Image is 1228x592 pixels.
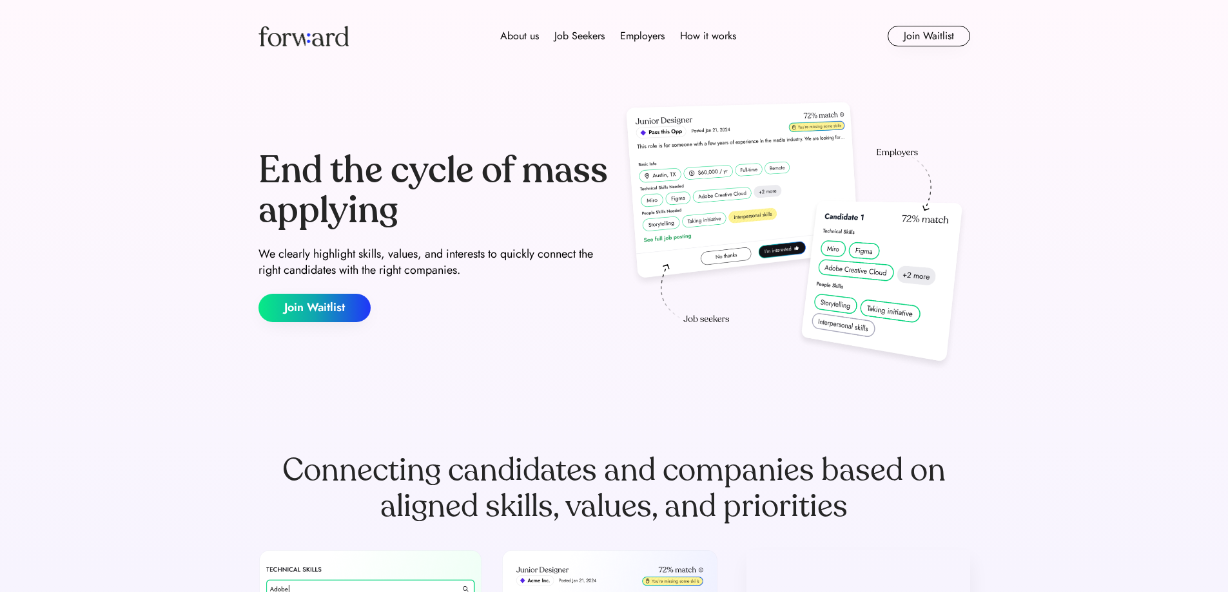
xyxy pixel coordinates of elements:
[554,28,605,44] div: Job Seekers
[619,98,970,375] img: hero-image.png
[258,452,970,524] div: Connecting candidates and companies based on aligned skills, values, and priorities
[620,28,665,44] div: Employers
[500,28,539,44] div: About us
[258,294,371,322] button: Join Waitlist
[680,28,736,44] div: How it works
[888,26,970,46] button: Join Waitlist
[258,151,609,230] div: End the cycle of mass applying
[258,246,609,278] div: We clearly highlight skills, values, and interests to quickly connect the right candidates with t...
[258,26,349,46] img: Forward logo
